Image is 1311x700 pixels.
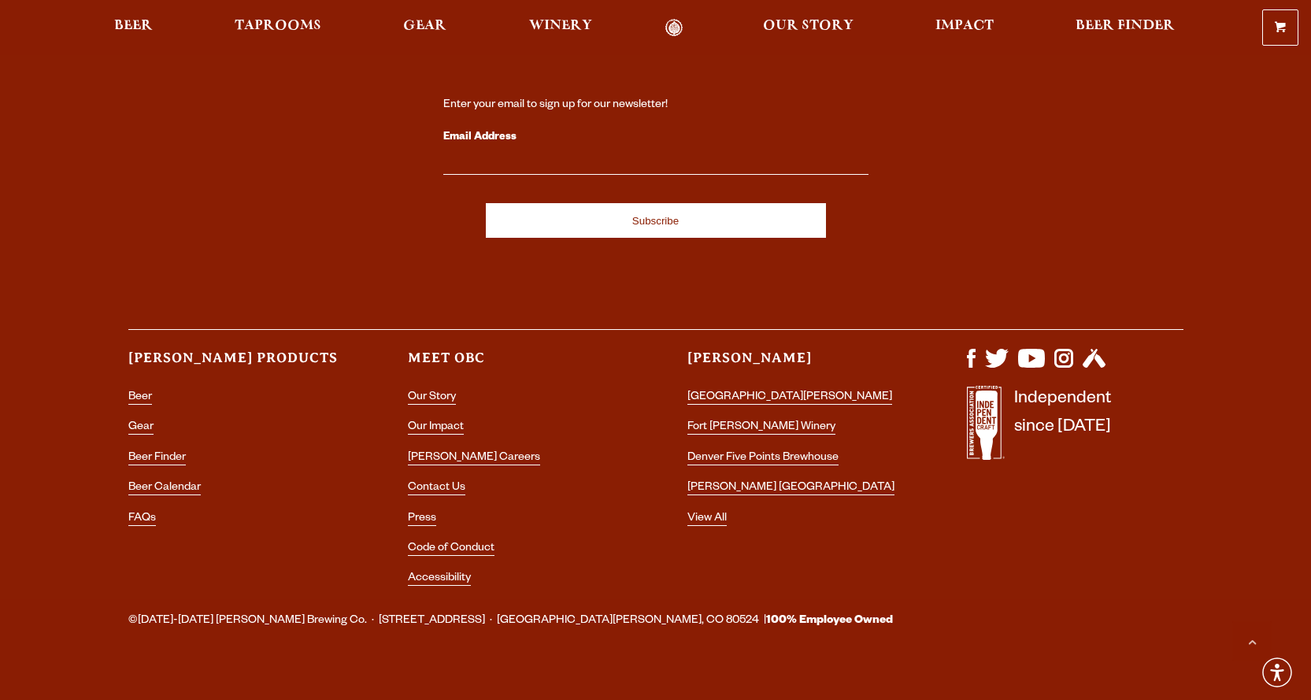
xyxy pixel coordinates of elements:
[128,513,156,526] a: FAQs
[128,482,201,495] a: Beer Calendar
[1083,360,1105,372] a: Visit us on Untappd
[114,20,153,32] span: Beer
[224,19,331,37] a: Taprooms
[486,203,826,238] input: Subscribe
[687,482,894,495] a: [PERSON_NAME] [GEOGRAPHIC_DATA]
[687,421,835,435] a: Fort [PERSON_NAME] Winery
[128,611,893,631] span: ©[DATE]-[DATE] [PERSON_NAME] Brewing Co. · [STREET_ADDRESS] · [GEOGRAPHIC_DATA][PERSON_NAME], CO ...
[967,360,976,372] a: Visit us on Facebook
[235,20,321,32] span: Taprooms
[408,482,465,495] a: Contact Us
[393,19,457,37] a: Gear
[1232,621,1272,661] a: Scroll to top
[408,543,494,556] a: Code of Conduct
[128,349,345,381] h3: [PERSON_NAME] Products
[1076,20,1175,32] span: Beer Finder
[128,452,186,465] a: Beer Finder
[1065,19,1185,37] a: Beer Finder
[645,19,704,37] a: Odell Home
[1054,360,1073,372] a: Visit us on Instagram
[408,421,464,435] a: Our Impact
[766,615,893,628] strong: 100% Employee Owned
[1018,360,1045,372] a: Visit us on YouTube
[1260,655,1294,690] div: Accessibility Menu
[687,452,839,465] a: Denver Five Points Brewhouse
[408,572,471,586] a: Accessibility
[763,20,854,32] span: Our Story
[403,20,446,32] span: Gear
[128,421,154,435] a: Gear
[529,20,592,32] span: Winery
[408,513,436,526] a: Press
[687,513,727,526] a: View All
[925,19,1004,37] a: Impact
[408,391,456,405] a: Our Story
[443,128,868,148] label: Email Address
[753,19,864,37] a: Our Story
[408,452,540,465] a: [PERSON_NAME] Careers
[408,349,624,381] h3: Meet OBC
[519,19,602,37] a: Winery
[443,98,868,113] div: Enter your email to sign up for our newsletter!
[985,360,1009,372] a: Visit us on X (formerly Twitter)
[687,391,892,405] a: [GEOGRAPHIC_DATA][PERSON_NAME]
[1014,386,1111,469] p: Independent since [DATE]
[104,19,163,37] a: Beer
[687,349,904,381] h3: [PERSON_NAME]
[128,391,152,405] a: Beer
[935,20,994,32] span: Impact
